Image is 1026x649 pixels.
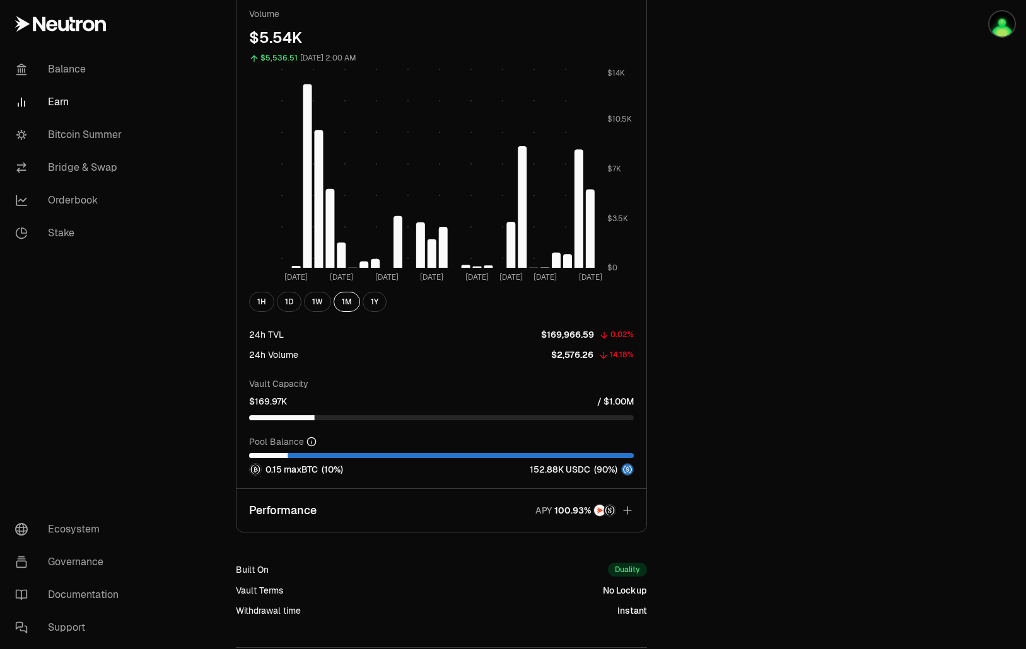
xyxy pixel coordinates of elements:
div: $5,536.51 [260,51,298,66]
tspan: [DATE] [375,272,398,282]
a: Bridge & Swap [5,151,136,184]
div: Vault Terms [236,584,283,597]
button: 1D [277,292,301,312]
span: ( 90% ) [594,463,617,476]
div: 24h TVL [249,328,284,341]
a: Earn [5,86,136,118]
button: NTRNStructured Points [554,504,616,517]
p: / $1.00M [597,395,634,408]
tspan: [DATE] [499,272,523,282]
tspan: $3.5K [607,214,628,224]
img: Structured Points [604,505,615,516]
div: 152.88K USDC [530,463,634,476]
p: $2,576.26 [551,348,593,361]
tspan: [DATE] [465,272,489,282]
a: Support [5,611,136,644]
div: 0.02% [610,328,634,342]
p: Volume [249,8,634,20]
p: $169,966.59 [541,328,594,341]
span: ( 10% ) [322,463,343,476]
tspan: $14K [607,68,625,78]
p: $169.97K [249,395,287,408]
p: Performance [249,502,317,519]
a: Governance [5,546,136,578]
img: USDC Logo [622,464,633,475]
button: 1H [249,292,274,312]
div: [DATE] 2:00 AM [300,51,356,66]
tspan: $0 [607,263,617,273]
div: $5.54K [249,28,634,48]
p: Pool Balance [249,435,304,448]
button: 1W [304,292,331,312]
div: 24h Volume [249,348,298,361]
p: Vault Capacity [249,377,634,390]
div: Instant [617,604,647,617]
div: 0.15 maxBTC [249,463,343,476]
img: Oldbloom [989,11,1015,37]
tspan: $10.5K [607,114,632,124]
tspan: [DATE] [533,272,556,282]
a: Documentation [5,578,136,611]
tspan: [DATE] [330,272,353,282]
button: 1M [334,292,360,312]
button: 1Y [363,292,387,312]
tspan: $7K [607,164,621,174]
button: PerformanceAPYNTRNStructured Points [236,489,646,532]
a: Ecosystem [5,513,136,546]
div: Built On [236,563,269,576]
div: 14.18% [610,348,634,362]
a: Stake [5,217,136,250]
a: Orderbook [5,184,136,217]
a: Bitcoin Summer [5,118,136,151]
a: Balance [5,53,136,86]
tspan: [DATE] [420,272,443,282]
img: maxBTC Logo [250,464,261,475]
img: NTRN [594,505,605,516]
div: Withdrawal time [236,604,301,617]
p: APY [535,504,552,517]
tspan: [DATE] [284,272,308,282]
tspan: [DATE] [578,272,602,282]
div: No Lockup [603,584,647,597]
div: Duality [608,563,647,577]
